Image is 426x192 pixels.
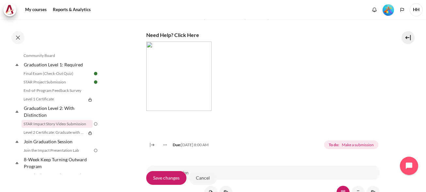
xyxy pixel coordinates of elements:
[23,104,93,119] a: Graduation Level 2: With Distinction
[146,171,186,185] input: Save changes
[22,87,93,95] a: End-of-Program Feedback Survey
[93,148,99,153] img: To do
[397,5,407,15] button: Languages
[14,108,20,115] span: Collapse
[22,120,93,128] a: STAR Impact Story Video Submission
[14,160,20,166] span: Collapse
[23,60,93,69] a: Graduation Level 1: Required
[342,142,374,148] span: Make a submission
[383,4,394,16] img: Level #5
[329,142,339,148] strong: To do:
[158,142,209,148] div: [DATE] 8:00 AM
[14,138,20,145] span: Collapse
[146,32,199,38] strong: Need Help? Click Here
[159,170,367,176] h3: Add submission
[22,147,93,154] a: Join the Impact Presentation Lab
[23,3,49,16] a: My courses
[22,52,93,60] a: Community Board
[14,61,20,68] span: Collapse
[23,155,93,171] a: 8-Week Keep Turning Outward Program
[173,142,181,147] strong: Due:
[51,3,93,16] a: Reports & Analytics
[370,5,379,15] div: Show notification window with no new notifications
[93,71,99,77] img: Done
[3,3,20,16] a: Architeck Architeck
[5,5,14,15] img: Architeck
[22,129,86,136] a: Level 2 Certificate: Graduate with Distinction
[410,3,423,16] span: HH
[93,79,99,85] img: Done
[22,78,93,86] a: STAR Project Submission
[380,4,397,16] a: Level #5
[93,121,99,127] img: To do
[23,137,93,146] a: Join Graduation Session
[22,95,86,103] a: Level 1 Certificate
[22,70,93,78] a: Final Exam (Check-Out Quiz)
[410,3,423,16] a: User menu
[324,139,379,151] div: Completion requirements for STAR Impact Story Video Submission
[146,72,212,79] a: https://vimeo.com/820442670/cdfdf3c1b1
[189,171,217,185] input: Cancel
[22,171,93,179] a: Download Keep Turning Outward Guide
